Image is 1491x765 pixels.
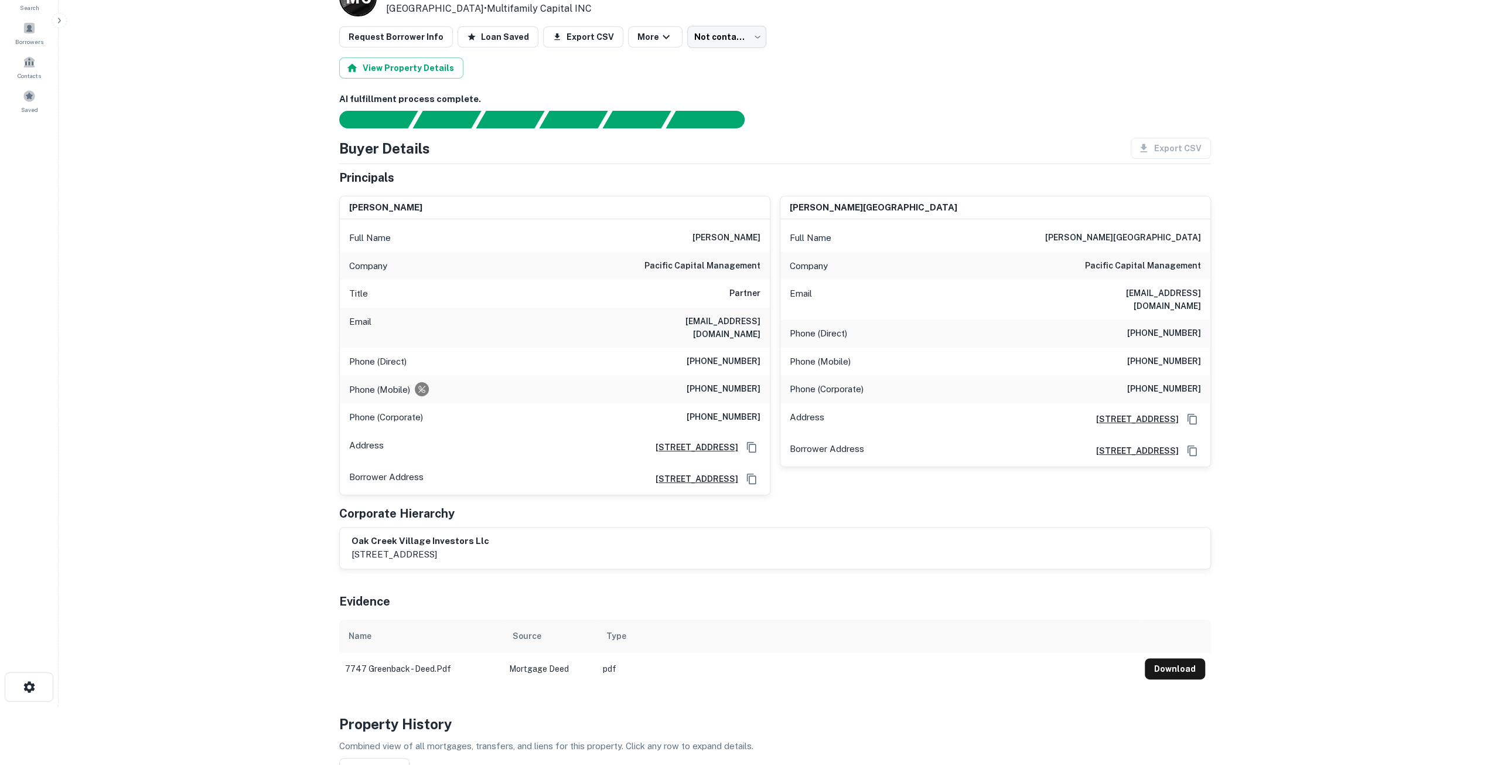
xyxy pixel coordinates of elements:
h6: [PHONE_NUMBER] [1127,327,1201,341]
p: Phone (Corporate) [349,410,423,424]
a: [STREET_ADDRESS] [1087,413,1179,426]
p: Borrower Address [790,442,864,460]
div: Source [513,629,541,643]
td: Mortgage Deed [503,652,597,685]
h6: pacific capital management [644,259,760,273]
td: pdf [597,652,1139,685]
h6: [PHONE_NUMBER] [687,382,760,396]
span: Borrowers [15,37,43,46]
button: Export CSV [543,26,623,47]
div: Name [349,629,371,643]
div: scrollable content [339,620,1211,685]
div: AI fulfillment process complete. [666,111,759,128]
h4: Property History [339,713,1211,735]
span: Saved [21,105,38,114]
th: Type [597,620,1139,652]
th: Name [339,620,503,652]
p: Full Name [349,231,391,245]
p: Email [349,315,371,341]
button: Request Borrower Info [339,26,453,47]
a: [STREET_ADDRESS] [646,441,738,454]
p: Company [790,259,828,273]
p: Combined view of all mortgages, transfers, and liens for this property. Click any row to expand d... [339,739,1211,753]
div: Documents found, AI parsing details... [476,111,544,128]
div: Principals found, still searching for contact information. This may take time... [602,111,671,128]
div: Type [606,629,626,643]
p: Phone (Mobile) [349,383,410,397]
div: Not contacted [687,26,766,48]
h6: pacific capital management [1085,259,1201,273]
h6: AI fulfillment process complete. [339,93,1211,106]
span: Contacts [18,71,41,80]
div: Requests to not be contacted at this number [415,382,429,396]
h6: [EMAIL_ADDRESS][DOMAIN_NAME] [620,315,760,341]
a: Contacts [4,51,55,83]
p: [STREET_ADDRESS] [352,548,489,562]
h6: [PHONE_NUMBER] [1127,382,1201,396]
button: Copy Address [1183,442,1201,460]
h6: [EMAIL_ADDRESS][DOMAIN_NAME] [1060,287,1201,312]
button: View Property Details [339,57,463,79]
td: 7747 greenback - deed.pdf [339,652,503,685]
button: Copy Address [743,438,760,456]
span: Search [20,3,39,12]
h6: [PHONE_NUMBER] [1127,355,1201,369]
th: Source [503,620,597,652]
h6: [PHONE_NUMBER] [687,355,760,369]
p: Title [349,287,368,301]
div: Sending borrower request to AI... [325,111,413,128]
h6: [PERSON_NAME] [349,201,422,215]
p: Full Name [790,231,831,245]
h6: [PERSON_NAME][GEOGRAPHIC_DATA] [1045,231,1201,245]
p: Company [349,259,387,273]
a: [STREET_ADDRESS] [1087,444,1179,457]
button: Copy Address [743,470,760,488]
p: [GEOGRAPHIC_DATA] • [386,2,592,16]
button: More [628,26,683,47]
div: Principals found, AI now looking for contact information... [539,111,608,128]
h5: Principals [339,169,394,186]
p: Phone (Corporate) [790,382,864,396]
a: [STREET_ADDRESS] [646,472,738,485]
p: Address [790,410,824,428]
a: Borrowers [4,17,55,49]
h4: Buyer Details [339,138,430,159]
h6: [PERSON_NAME][GEOGRAPHIC_DATA] [790,201,957,215]
p: Phone (Direct) [790,327,847,341]
a: Saved [4,85,55,117]
p: Phone (Mobile) [790,355,851,369]
p: Email [790,287,812,312]
p: Borrower Address [349,470,424,488]
h5: Corporate Hierarchy [339,505,455,522]
button: Download [1145,658,1205,679]
p: Address [349,438,384,456]
h6: oak creek village investors llc [352,535,489,548]
button: Loan Saved [458,26,538,47]
p: Phone (Direct) [349,355,407,369]
a: Multifamily Capital INC [487,3,592,14]
h6: [PERSON_NAME] [692,231,760,245]
h5: Evidence [339,593,390,610]
div: Your request is received and processing... [412,111,481,128]
h6: Partner [729,287,760,301]
button: Copy Address [1183,410,1201,428]
h6: [PHONE_NUMBER] [687,410,760,424]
